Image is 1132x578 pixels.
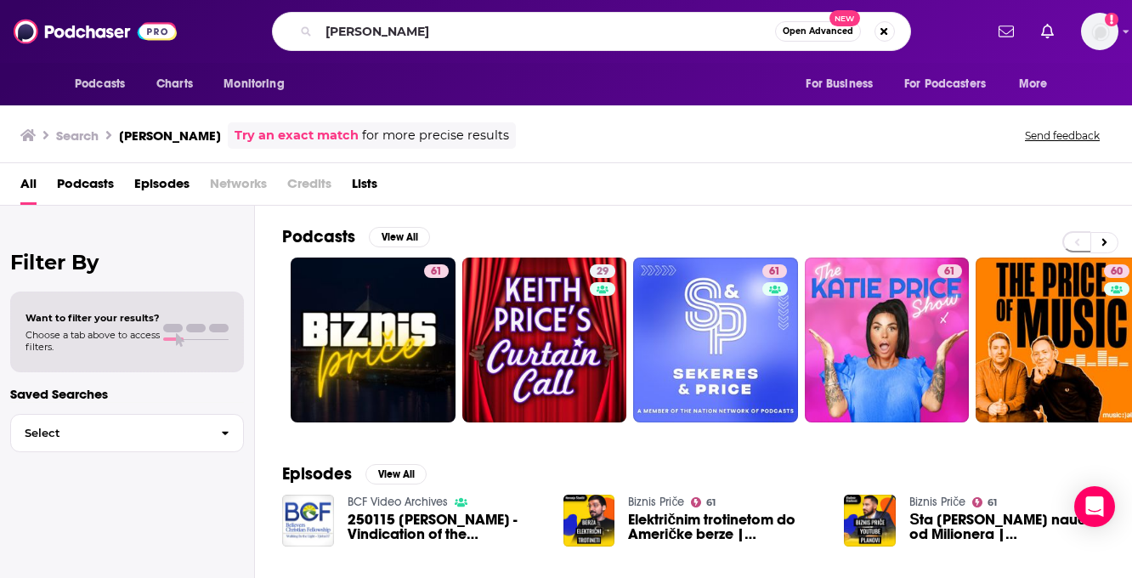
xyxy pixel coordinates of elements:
[25,312,160,324] span: Want to filter your results?
[56,127,99,144] h3: Search
[1007,68,1069,100] button: open menu
[1081,13,1118,50] span: Logged in as teisenbe
[348,513,543,541] span: 250115 [PERSON_NAME] - Vindication of the [DEMOGRAPHIC_DATA]
[282,226,430,247] a: PodcastsView All
[972,497,997,507] a: 61
[319,18,775,45] input: Search podcasts, credits, & more...
[628,513,824,541] a: Električnim trotinetom do Američke berze | Nemanja Stančić | Biznis Priče 129
[462,258,627,422] a: 29
[628,495,684,509] a: Biznis Priče
[775,21,861,42] button: Open AdvancedNew
[590,264,615,278] a: 29
[145,68,203,100] a: Charts
[14,15,177,48] img: Podchaser - Follow, Share and Rate Podcasts
[210,170,267,205] span: Networks
[1081,13,1118,50] button: Show profile menu
[597,263,608,280] span: 29
[10,386,244,402] p: Saved Searches
[633,258,798,422] a: 61
[291,258,456,422] a: 61
[75,72,125,96] span: Podcasts
[1034,17,1061,46] a: Show notifications dropdown
[783,27,853,36] span: Open Advanced
[563,495,615,547] img: Električnim trotinetom do Američke berze | Nemanja Stančić | Biznis Priče 129
[369,227,430,247] button: View All
[156,72,193,96] span: Charts
[1111,263,1123,280] span: 60
[235,126,359,145] a: Try an exact match
[944,263,955,280] span: 61
[287,170,331,205] span: Credits
[628,513,824,541] span: Električnim trotinetom do Američke berze | [PERSON_NAME] | Biznis Priče 129
[424,264,449,278] a: 61
[352,170,377,205] a: Lists
[992,17,1021,46] a: Show notifications dropdown
[909,513,1105,541] a: Šta sam naučio od Milionera | Vladimir Stanković | Biznis Priče 130
[988,499,997,507] span: 61
[1020,128,1105,143] button: Send feedback
[272,12,911,51] div: Search podcasts, credits, & more...
[365,464,427,484] button: View All
[909,513,1105,541] span: Šta [PERSON_NAME] naučio od Milionera | [PERSON_NAME] | Biznis Priče 130
[282,226,355,247] h2: Podcasts
[794,68,894,100] button: open menu
[212,68,306,100] button: open menu
[1081,13,1118,50] img: User Profile
[11,428,207,439] span: Select
[20,170,37,205] a: All
[63,68,147,100] button: open menu
[762,264,787,278] a: 61
[362,126,509,145] span: for more precise results
[282,463,352,484] h2: Episodes
[893,68,1010,100] button: open menu
[224,72,284,96] span: Monitoring
[282,463,427,484] a: EpisodesView All
[1105,13,1118,26] svg: Add a profile image
[937,264,962,278] a: 61
[1104,264,1129,278] a: 60
[829,10,860,26] span: New
[844,495,896,547] img: Šta sam naučio od Milionera | Vladimir Stanković | Biznis Priče 130
[134,170,190,205] a: Episodes
[691,497,716,507] a: 61
[10,250,244,275] h2: Filter By
[348,495,448,509] a: BCF Video Archives
[348,513,543,541] a: 250115 Stan Price - Vindication of the Priesthood
[25,329,160,353] span: Choose a tab above to access filters.
[57,170,114,205] a: Podcasts
[282,495,334,547] img: 250115 Stan Price - Vindication of the Priesthood
[1074,486,1115,527] div: Open Intercom Messenger
[806,72,873,96] span: For Business
[706,499,716,507] span: 61
[431,263,442,280] span: 61
[1019,72,1048,96] span: More
[769,263,780,280] span: 61
[805,258,970,422] a: 61
[909,495,965,509] a: Biznis Priče
[119,127,221,144] h3: [PERSON_NAME]
[10,414,244,452] button: Select
[904,72,986,96] span: For Podcasters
